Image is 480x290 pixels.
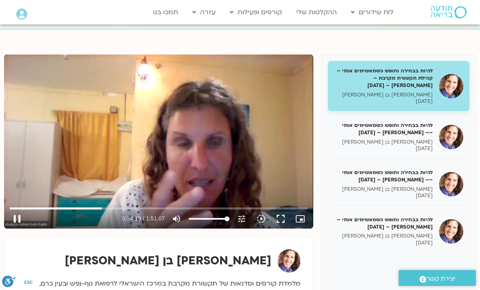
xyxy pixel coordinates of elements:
[334,122,433,136] h5: להיות בבחירה וחופש כשמאשימים אותי –– [PERSON_NAME] – [DATE]
[334,216,433,231] h5: להיות בבחירה וחופש כשמאשימים אותי – [PERSON_NAME] – [DATE]
[334,139,433,146] p: [PERSON_NAME] בן [PERSON_NAME]
[334,98,433,105] p: [DATE]
[334,186,433,193] p: [PERSON_NAME] בן [PERSON_NAME]
[277,249,301,273] img: שאנייה כהן בן חיים
[347,4,397,20] a: לוח שידורים
[226,4,286,20] a: קורסים ופעילות
[439,219,463,244] img: להיות בבחירה וחופש כשמאשימים אותי – שאניה – 28/05/25
[334,233,433,240] p: [PERSON_NAME] בן [PERSON_NAME]
[65,253,271,268] strong: [PERSON_NAME] בן [PERSON_NAME]
[439,74,463,98] img: להיות בבחירה וחופש כשמאשימים אותי – קהילת תקשורת מקרבת – שאניה – 07/05/35
[431,6,467,18] img: תודעה בריאה
[334,240,433,246] p: [DATE]
[439,172,463,196] img: להיות בבחירה וחופש כשמאשימים אותי –– שאניה – 21/05/25
[188,4,220,20] a: עזרה
[334,67,433,89] h5: להיות בבחירה וחופש כשמאשימים אותי – קהילת תקשורת מקרבת – [PERSON_NAME] – [DATE]
[334,169,433,183] h5: להיות בבחירה וחופש כשמאשימים אותי –– [PERSON_NAME] – [DATE]
[426,273,456,284] span: יצירת קשר
[292,4,341,20] a: ההקלטות שלי
[399,270,476,286] a: יצירת קשר
[334,192,433,199] p: [DATE]
[334,92,433,98] p: [PERSON_NAME] בן [PERSON_NAME]
[149,4,182,20] a: תמכו בנו
[439,125,463,149] img: להיות בבחירה וחופש כשמאשימים אותי –– שאניה – 14/05/25
[334,145,433,152] p: [DATE]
